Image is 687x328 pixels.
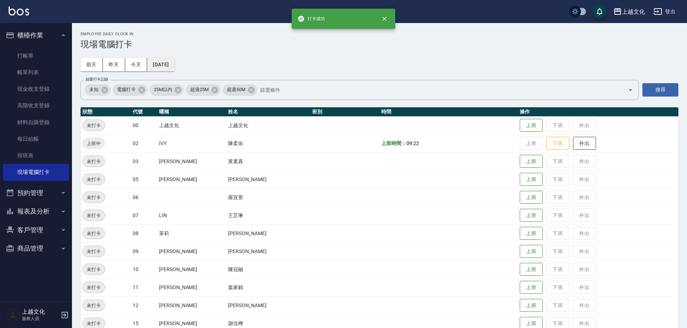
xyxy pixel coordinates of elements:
[86,77,108,82] label: 篩選打卡記錄
[131,116,157,134] td: 00
[310,107,379,117] th: 班別
[226,260,310,278] td: 陳冠融
[3,239,69,258] button: 商品管理
[258,84,615,96] input: 篩選條件
[150,84,184,96] div: 25M以內
[157,278,226,296] td: [PERSON_NAME]
[520,209,543,222] button: 上班
[377,11,392,27] button: close
[297,15,325,22] span: 打卡成功
[157,116,226,134] td: 上越文化
[83,320,105,327] span: 未打卡
[157,107,226,117] th: 暱稱
[131,170,157,188] td: 05
[85,84,110,96] div: 未知
[520,263,543,276] button: 上班
[3,221,69,239] button: 客戶管理
[131,188,157,206] td: 06
[125,58,147,71] button: 今天
[157,260,226,278] td: [PERSON_NAME]
[3,114,69,131] a: 材料自購登錄
[546,137,569,150] button: 下班
[625,84,636,96] button: Open
[520,155,543,168] button: 上班
[622,7,645,16] div: 上越文化
[83,284,105,291] span: 未打卡
[226,152,310,170] td: 黃素真
[81,58,103,71] button: 前天
[406,140,419,146] span: 09:22
[3,26,69,45] button: 櫃檯作業
[6,308,20,322] img: Person
[150,86,177,93] span: 25M以內
[83,212,105,219] span: 未打卡
[83,176,105,183] span: 未打卡
[83,122,105,129] span: 未打卡
[3,81,69,97] a: 現金收支登錄
[3,64,69,81] a: 帳單列表
[83,302,105,309] span: 未打卡
[226,278,310,296] td: 葉家銘
[157,242,226,260] td: [PERSON_NAME]
[83,230,105,237] span: 未打卡
[186,86,213,93] span: 超過25M
[226,170,310,188] td: [PERSON_NAME]
[83,194,105,201] span: 未打卡
[81,32,678,36] h2: Employee Daily Clock In
[226,224,310,242] td: [PERSON_NAME]
[520,281,543,294] button: 上班
[379,107,518,117] th: 時間
[381,140,406,146] b: 上班時間：
[83,248,105,255] span: 未打卡
[226,242,310,260] td: [PERSON_NAME]
[83,158,105,165] span: 未打卡
[226,206,310,224] td: 王芷琳
[9,6,29,15] img: Logo
[3,202,69,221] button: 報表及分析
[131,206,157,224] td: 07
[157,152,226,170] td: [PERSON_NAME]
[22,308,59,315] h5: 上越文化
[131,152,157,170] td: 03
[3,184,69,202] button: 預約管理
[226,134,310,152] td: 陳柔佑
[131,107,157,117] th: 代號
[131,260,157,278] td: 10
[113,84,147,96] div: 電腦打卡
[157,134,226,152] td: IVY
[520,191,543,204] button: 上班
[642,83,678,96] button: 搜尋
[651,5,678,18] button: 登出
[3,164,69,180] a: 現場電腦打卡
[610,4,648,19] button: 上越文化
[223,86,250,93] span: 超過50M
[518,107,678,117] th: 操作
[81,107,131,117] th: 狀態
[226,188,310,206] td: 羅宜萱
[131,278,157,296] td: 11
[520,119,543,132] button: 上班
[3,131,69,147] a: 每日結帳
[131,296,157,314] td: 12
[3,147,69,164] a: 排班表
[157,170,226,188] td: [PERSON_NAME]
[82,140,105,147] span: 上班中
[81,39,678,49] h3: 現場電腦打卡
[520,299,543,312] button: 上班
[226,107,310,117] th: 姓名
[520,173,543,186] button: 上班
[113,86,140,93] span: 電腦打卡
[157,224,226,242] td: 茉莉
[520,245,543,258] button: 上班
[85,86,103,93] span: 未知
[592,4,607,19] button: save
[223,84,257,96] div: 超過50M
[157,206,226,224] td: LIN
[3,48,69,64] a: 打帳單
[83,266,105,273] span: 未打卡
[573,137,596,150] button: 外出
[147,58,174,71] button: [DATE]
[103,58,125,71] button: 昨天
[157,296,226,314] td: [PERSON_NAME]
[520,227,543,240] button: 上班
